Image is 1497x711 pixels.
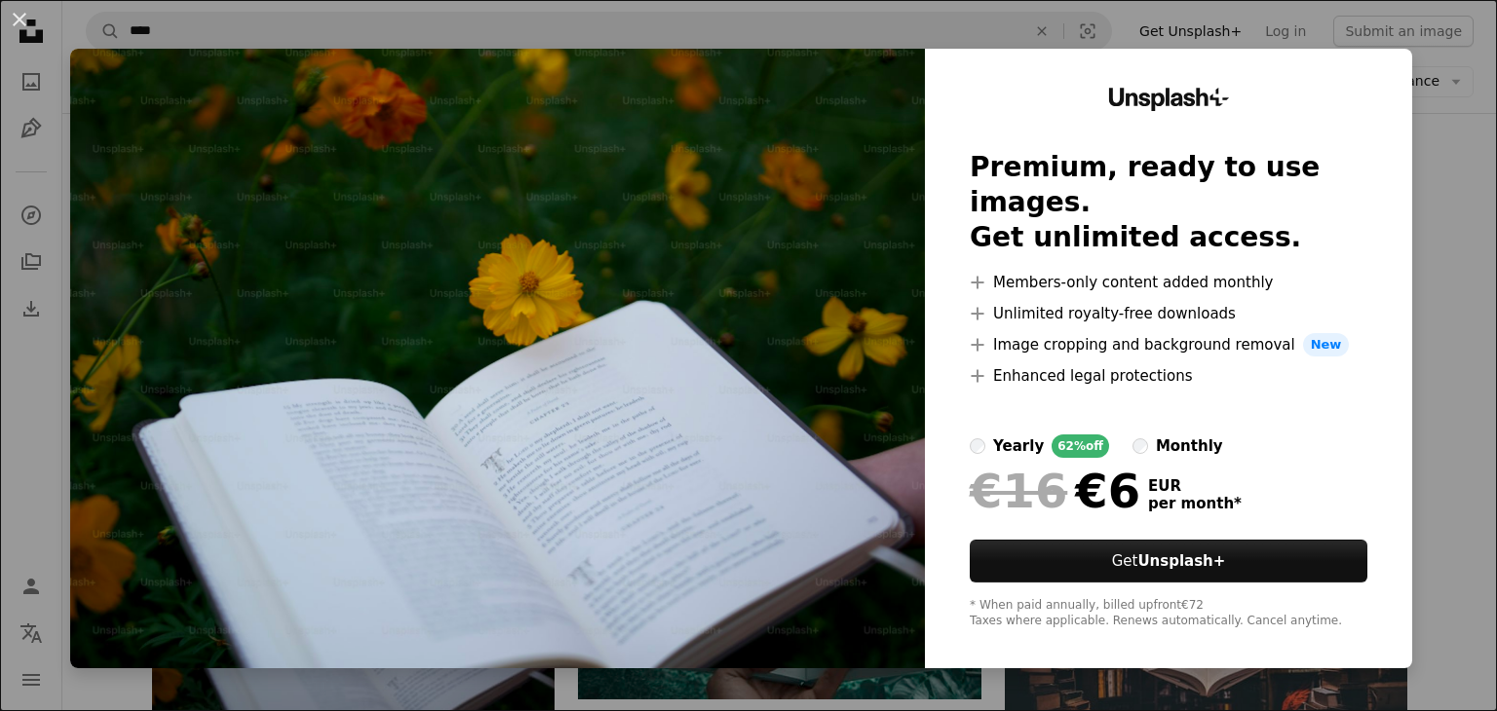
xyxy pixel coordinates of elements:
li: Image cropping and background removal [970,333,1367,356]
h2: Premium, ready to use images. Get unlimited access. [970,150,1367,255]
div: * When paid annually, billed upfront €72 Taxes where applicable. Renews automatically. Cancel any... [970,598,1367,629]
div: monthly [1156,434,1223,458]
span: €16 [970,466,1067,516]
button: GetUnsplash+ [970,540,1367,582]
li: Members-only content added monthly [970,271,1367,294]
span: EUR [1148,477,1242,495]
li: Enhanced legal protections [970,364,1367,388]
span: New [1303,333,1350,356]
input: monthly [1132,438,1148,454]
div: yearly [993,434,1044,458]
strong: Unsplash+ [1137,552,1225,570]
li: Unlimited royalty-free downloads [970,302,1367,325]
div: 62% off [1052,434,1109,458]
input: yearly62%off [970,438,985,454]
span: per month * [1148,495,1242,512]
div: €6 [970,466,1140,516]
